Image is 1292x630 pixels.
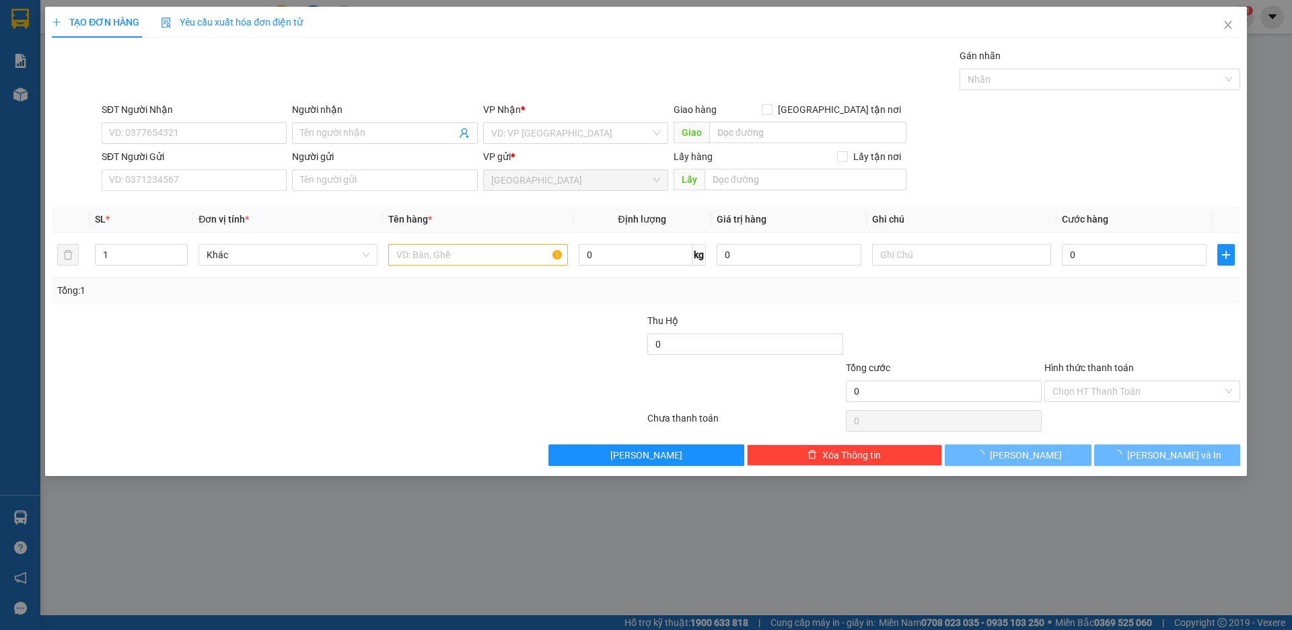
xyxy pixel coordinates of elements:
[822,448,881,463] span: Xóa Thông tin
[388,244,567,266] input: VD: Bàn, Ghế
[717,244,861,266] input: 0
[207,245,369,265] span: Khác
[57,283,499,298] div: Tổng: 1
[1094,444,1240,466] button: [PERSON_NAME] và In
[674,169,705,190] span: Lấy
[747,444,943,466] button: deleteXóa Thông tin
[674,104,717,115] span: Giao hàng
[102,149,287,164] div: SĐT Người Gửi
[1112,450,1127,459] span: loading
[95,214,106,225] span: SL
[1044,362,1134,373] label: Hình thức thanh toán
[960,50,1001,61] label: Gán nhãn
[161,17,303,28] span: Yêu cầu xuất hóa đơn điện tử
[692,244,706,266] span: kg
[483,104,521,115] span: VP Nhận
[1062,214,1108,225] span: Cước hàng
[945,444,1091,466] button: [PERSON_NAME]
[705,169,906,190] input: Dọc đường
[808,450,817,461] span: delete
[1217,244,1235,266] button: plus
[483,149,668,164] div: VP gửi
[618,214,666,225] span: Định lượng
[674,151,713,162] span: Lấy hàng
[975,450,990,459] span: loading
[990,448,1062,463] span: [PERSON_NAME]
[867,206,1056,233] th: Ghi chú
[102,102,287,117] div: SĐT Người Nhận
[548,444,744,466] button: [PERSON_NAME]
[388,214,432,225] span: Tên hàng
[846,362,890,373] span: Tổng cước
[1127,448,1221,463] span: [PERSON_NAME] và In
[646,411,845,434] div: Chưa thanh toán
[1223,19,1233,30] span: close
[52,17,61,27] span: plus
[52,17,139,28] span: TẠO ĐƠN HÀNG
[872,244,1051,266] input: Ghi Chú
[647,315,678,326] span: Thu Hộ
[1209,7,1247,44] button: Close
[1218,249,1234,260] span: plus
[709,122,906,143] input: Dọc đường
[773,102,906,117] span: [GEOGRAPHIC_DATA] tận nơi
[610,448,682,463] span: [PERSON_NAME]
[848,149,906,164] span: Lấy tận nơi
[717,214,766,225] span: Giá trị hàng
[161,17,172,28] img: icon
[57,244,79,266] button: delete
[674,122,709,143] span: Giao
[491,170,660,190] span: Đà Nẵng
[459,128,470,139] span: user-add
[199,214,249,225] span: Đơn vị tính
[292,102,477,117] div: Người nhận
[292,149,477,164] div: Người gửi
